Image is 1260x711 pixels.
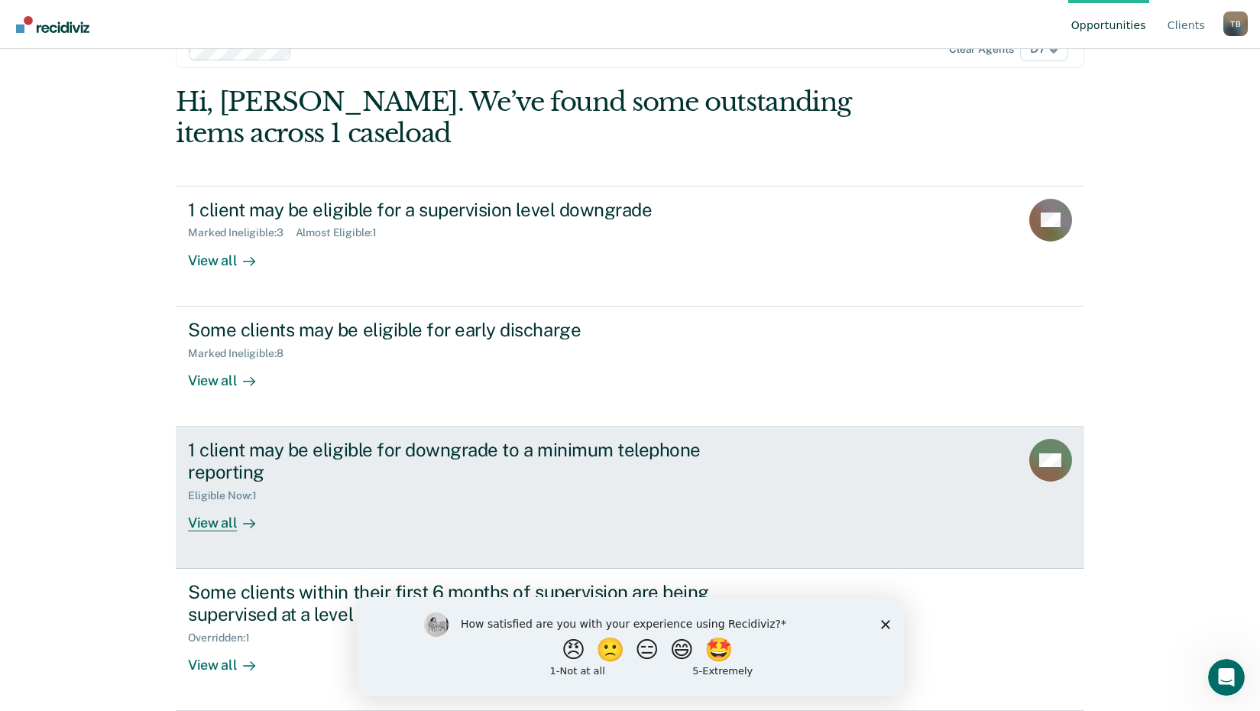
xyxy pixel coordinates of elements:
div: View all [188,502,274,531]
span: D7 [1020,37,1068,61]
a: Some clients may be eligible for early dischargeMarked Ineligible:8View all [176,307,1084,427]
div: Marked Ineligible : 3 [188,226,295,239]
a: 1 client may be eligible for downgrade to a minimum telephone reportingEligible Now:1View all [176,427,1084,569]
div: Almost Eligible : 1 [296,226,390,239]
div: Overridden : 1 [188,631,261,644]
div: View all [188,359,274,389]
div: Some clients within their first 6 months of supervision are being supervised at a level that does... [188,581,724,625]
iframe: Survey by Kim from Recidiviz [357,597,904,696]
div: Some clients may be eligible for early discharge [188,319,724,341]
iframe: Intercom live chat [1208,659,1245,696]
div: View all [188,644,274,674]
div: Hi, [PERSON_NAME]. We’ve found some outstanding items across 1 caseload [176,86,902,149]
div: View all [188,239,274,269]
button: Profile dropdown button [1223,11,1248,36]
img: Recidiviz [16,16,89,33]
div: T B [1223,11,1248,36]
a: Some clients within their first 6 months of supervision are being supervised at a level that does... [176,569,1084,711]
div: 1 client may be eligible for downgrade to a minimum telephone reporting [188,439,724,483]
div: Eligible Now : 1 [188,489,269,502]
div: 1 client may be eligible for a supervision level downgrade [188,199,724,221]
div: Marked Ineligible : 8 [188,347,295,360]
a: 1 client may be eligible for a supervision level downgradeMarked Ineligible:3Almost Eligible:1Vie... [176,186,1084,307]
